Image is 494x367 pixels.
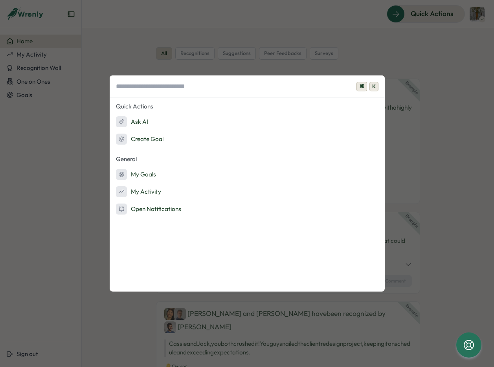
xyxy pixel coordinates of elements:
[110,114,385,130] button: Ask AI
[110,101,385,112] p: Quick Actions
[110,167,385,182] button: My Goals
[116,116,148,127] div: Ask AI
[110,153,385,165] p: General
[356,82,367,91] span: ⌘
[116,134,163,145] div: Create Goal
[116,186,161,197] div: My Activity
[110,184,385,200] button: My Activity
[110,201,385,217] button: Open Notifications
[369,82,378,91] span: K
[116,169,156,180] div: My Goals
[110,131,385,147] button: Create Goal
[116,204,181,215] div: Open Notifications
